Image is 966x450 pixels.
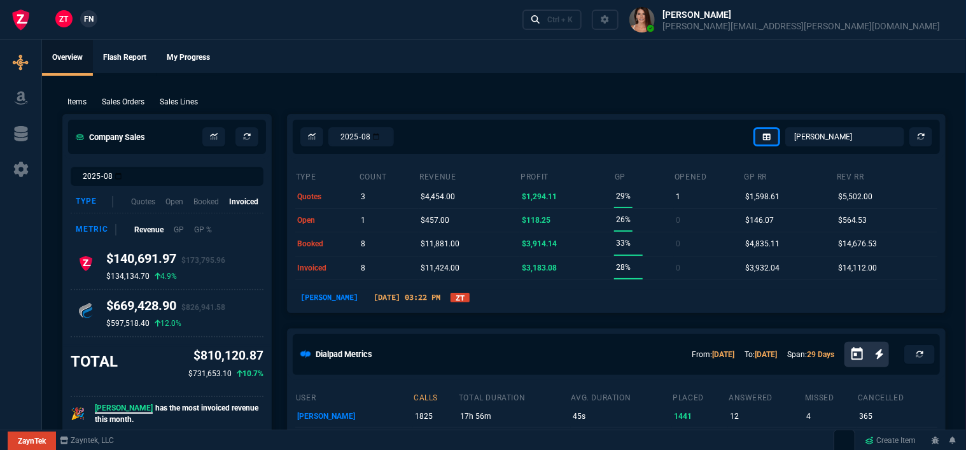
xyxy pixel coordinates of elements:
th: placed [672,388,728,405]
p: 33% [616,234,631,252]
h5: Dialpad Metrics [316,348,372,360]
th: cancelled [857,388,937,405]
p: Quotes [131,196,155,207]
a: Flash Report [93,40,157,76]
th: revenue [419,167,520,185]
p: $146.07 [745,211,774,229]
h4: $140,691.97 [106,251,225,271]
p: 3 [361,188,365,206]
p: 1441 [675,407,726,425]
p: Invoiced [229,196,258,207]
p: Open [165,196,183,207]
p: GP % [194,224,212,236]
p: From: [692,349,734,360]
p: Sales Lines [160,96,198,108]
p: $597,518.40 [106,318,150,328]
p: [PERSON_NAME] [295,292,363,303]
p: Revenue [134,224,164,236]
p: $4,835.11 [745,235,780,253]
p: 12 [730,407,802,425]
a: My Progress [157,40,220,76]
th: avg. duration [571,388,673,405]
th: total duration [458,388,571,405]
p: 28% [616,258,631,276]
p: $731,653.10 [188,368,232,379]
p: 29% [616,187,631,205]
p: 8 [361,235,365,253]
p: Sales Orders [102,96,144,108]
p: Items [67,96,87,108]
p: $564.53 [838,211,867,229]
p: 365 [859,407,935,425]
h4: $669,428.90 [106,298,225,318]
p: [PERSON_NAME] [297,407,411,425]
a: [DATE] [755,350,777,359]
th: count [359,167,419,185]
td: invoiced [295,256,359,279]
p: 45s [573,407,670,425]
button: Open calendar [850,345,875,363]
p: $14,112.00 [838,259,877,277]
p: $3,914.14 [522,235,557,253]
th: GP [614,167,674,185]
th: type [295,167,359,185]
p: has the most invoiced revenue this month. [95,402,263,425]
p: $118.25 [522,211,551,229]
a: Create Item [860,431,921,450]
a: [DATE] [712,350,734,359]
p: $1,598.61 [745,188,780,206]
p: Span: [787,349,834,360]
p: To: [745,349,777,360]
p: [DATE] 03:22 PM [368,292,445,303]
span: FN [84,13,94,25]
th: missed [804,388,857,405]
th: answered [728,388,804,405]
p: 4.9% [155,271,177,281]
div: Type [76,196,113,207]
p: 0 [676,211,680,229]
p: $11,881.00 [421,235,460,253]
p: $5,502.00 [838,188,872,206]
p: $3,183.08 [522,259,557,277]
p: $11,424.00 [421,259,460,277]
a: ZT [451,293,470,302]
p: 12.0% [155,318,181,328]
th: GP RR [743,167,836,185]
p: 4 [806,407,855,425]
span: [PERSON_NAME] [95,404,153,414]
div: Ctrl + K [547,15,573,25]
p: $457.00 [421,211,450,229]
p: 1 [361,211,365,229]
p: $1,294.11 [522,188,557,206]
p: 🎉 [71,405,85,423]
span: ZT [60,13,69,25]
div: Metric [76,224,116,236]
h3: TOTAL [71,352,118,371]
p: $810,120.87 [188,347,263,365]
span: $173,795.96 [181,256,225,265]
a: msbcCompanyName [56,435,118,446]
h5: Company Sales [76,131,145,143]
p: $134,134.70 [106,271,150,281]
th: Profit [520,167,614,185]
p: Booked [193,196,219,207]
a: 29 Days [807,350,834,359]
p: 26% [616,211,631,229]
span: $826,941.58 [181,303,225,312]
a: Overview [42,40,93,76]
p: 8 [361,259,365,277]
p: $14,676.53 [838,235,877,253]
th: opened [674,167,743,185]
p: 1 [676,188,680,206]
p: $3,932.04 [745,259,780,277]
th: Rev RR [836,167,937,185]
p: 1825 [415,407,456,425]
p: 0 [676,235,680,253]
th: user [295,388,413,405]
th: calls [413,388,458,405]
p: 17h 56m [460,407,568,425]
p: 0 [676,259,680,277]
p: GP [174,224,184,236]
td: open [295,208,359,232]
p: $4,454.00 [421,188,456,206]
